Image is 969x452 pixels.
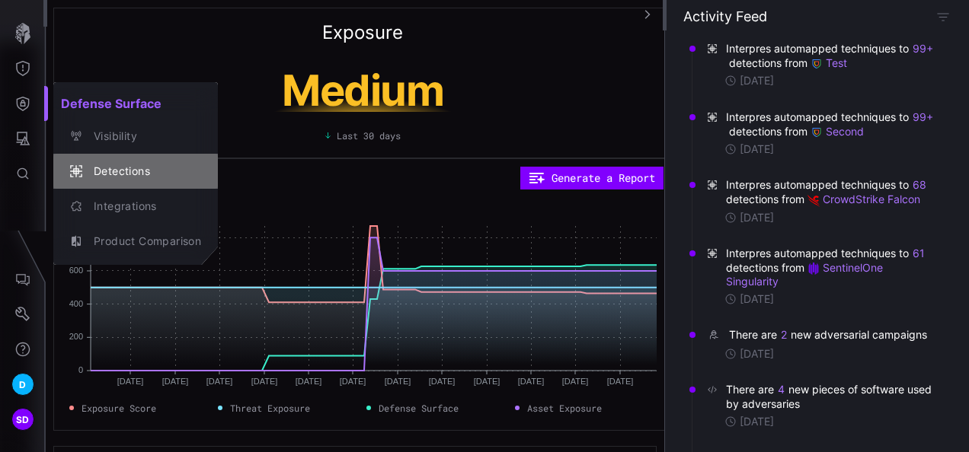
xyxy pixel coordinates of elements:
div: Visibility [86,127,201,146]
h2: Defense Surface [53,88,218,119]
button: Integrations [53,189,218,224]
button: Product Comparison [53,224,218,259]
div: Detections [86,162,201,181]
div: Product Comparison [86,232,201,251]
button: Detections [53,154,218,189]
div: Integrations [86,197,201,216]
button: Visibility [53,119,218,154]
